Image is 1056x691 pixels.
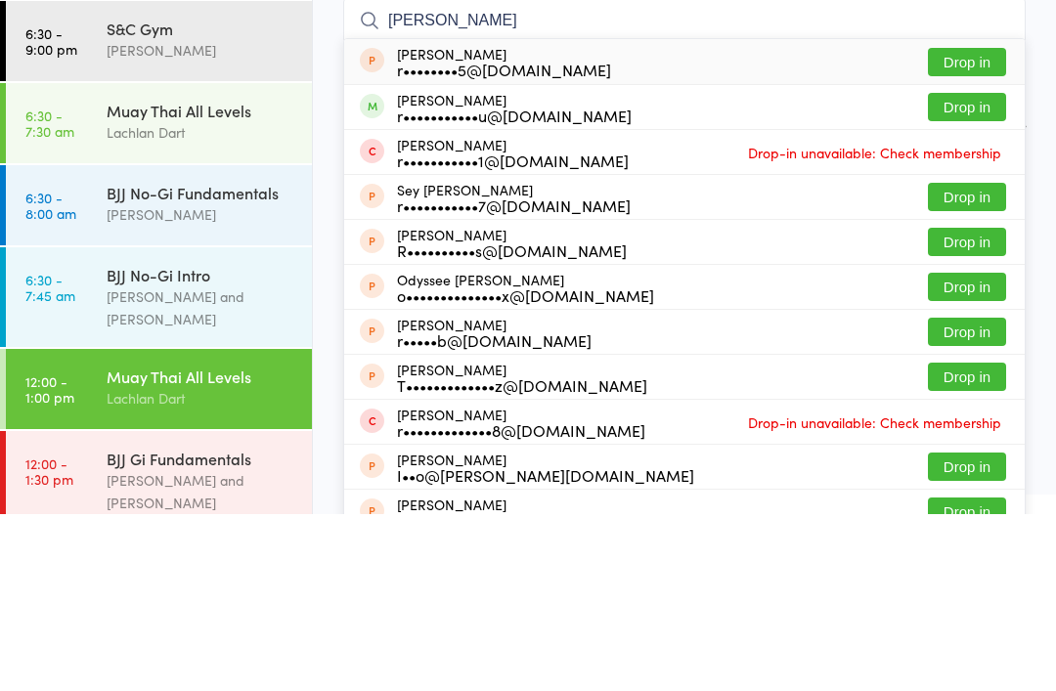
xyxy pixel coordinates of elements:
[107,441,295,462] div: BJJ No-Gi Intro
[107,564,295,586] div: Lachlan Dart
[928,225,1006,253] button: Drop in
[928,540,1006,568] button: Drop in
[397,449,654,480] div: Odyssee [PERSON_NAME]
[928,495,1006,523] button: Drop in
[397,494,592,525] div: [PERSON_NAME]
[25,202,77,234] time: 6:30 - 9:00 pm
[397,314,629,345] div: [PERSON_NAME]
[397,374,631,390] div: r•••••••••••7@[DOMAIN_NAME]
[25,284,74,316] time: 6:30 - 7:30 am
[397,464,654,480] div: o••••••••••••••x@[DOMAIN_NAME]
[25,449,75,480] time: 6:30 - 7:45 am
[397,238,611,254] div: r••••••••5@[DOMAIN_NAME]
[397,284,632,300] div: r•••••••••••u@[DOMAIN_NAME]
[107,298,295,321] div: Lachlan Dart
[397,269,632,300] div: [PERSON_NAME]
[107,216,295,238] div: [PERSON_NAME]
[107,359,295,380] div: BJJ No-Gi Fundamentals
[107,380,295,403] div: [PERSON_NAME]
[397,539,647,570] div: [PERSON_NAME]
[343,89,995,108] span: Lachlan Dart
[397,599,645,615] div: r•••••••••••••8@[DOMAIN_NAME]
[25,632,73,664] time: 12:00 - 1:30 pm
[20,15,93,88] img: Dominance MMA Abbotsford
[743,315,1006,344] span: Drop-in unavailable: Check membership
[6,526,312,606] a: 12:00 -1:00 pmMuay Thai All LevelsLachlan Dart
[6,260,312,340] a: 6:30 -7:30 amMuay Thai All LevelsLachlan Dart
[397,419,627,435] div: R••••••••••s@[DOMAIN_NAME]
[343,175,1026,220] input: Search
[107,462,295,507] div: [PERSON_NAME] and [PERSON_NAME]
[928,360,1006,388] button: Drop in
[343,27,1026,60] h2: Muay Thai All Levels Check-in
[928,450,1006,478] button: Drop in
[25,108,121,140] div: Events for
[928,270,1006,298] button: Drop in
[397,509,592,525] div: r•••••b@[DOMAIN_NAME]
[107,646,295,691] div: [PERSON_NAME] and [PERSON_NAME]
[25,550,74,582] time: 12:00 - 1:00 pm
[397,359,631,390] div: Sey [PERSON_NAME]
[397,644,694,660] div: I••o@[PERSON_NAME][DOMAIN_NAME]
[397,554,647,570] div: T•••••••••••••z@[DOMAIN_NAME]
[6,178,312,258] a: 6:30 -9:00 pmS&C Gym[PERSON_NAME]
[397,628,694,660] div: [PERSON_NAME]
[25,367,76,398] time: 6:30 - 8:00 am
[397,329,629,345] div: r•••••••••••1@[DOMAIN_NAME]
[107,542,295,564] div: Muay Thai All Levels
[107,194,295,216] div: S&C Gym
[397,223,611,254] div: [PERSON_NAME]
[743,584,1006,614] span: Drop-in unavailable: Check membership
[343,69,995,89] span: [DATE] 12:00pm
[343,128,1026,148] span: MUAY THAI
[107,277,295,298] div: Muay Thai All Levels
[25,140,73,161] a: [DATE]
[397,404,627,435] div: [PERSON_NAME]
[6,424,312,524] a: 6:30 -7:45 amBJJ No-Gi Intro[PERSON_NAME] and [PERSON_NAME]
[928,405,1006,433] button: Drop in
[397,583,645,615] div: [PERSON_NAME]
[141,140,238,161] div: Any location
[343,108,995,128] span: MUAY THAI
[107,625,295,646] div: BJJ Gi Fundamentals
[141,108,238,140] div: At
[928,629,1006,658] button: Drop in
[6,342,312,422] a: 6:30 -8:00 amBJJ No-Gi Fundamentals[PERSON_NAME]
